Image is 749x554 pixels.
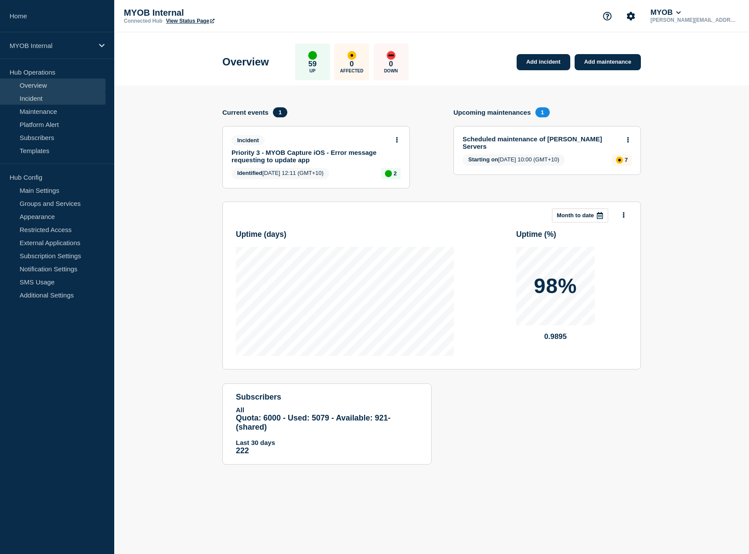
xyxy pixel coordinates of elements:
h4: Current events [222,109,269,116]
p: 0 [350,60,354,68]
p: Down [384,68,398,73]
p: Month to date [557,212,594,219]
div: affected [347,51,356,60]
div: up [385,170,392,177]
span: 1 [273,107,287,117]
button: Account settings [622,7,640,25]
span: [DATE] 12:11 (GMT+10) [232,168,329,179]
button: Month to date [552,209,608,222]
p: MYOB Internal [124,8,298,18]
span: 1 [535,107,550,117]
p: Connected Hub [124,18,163,24]
p: 98% [534,276,577,297]
p: 0 [389,60,393,68]
p: 59 [308,60,317,68]
span: Quota: 6000 - Used: 5079 - Available: 921 - (shared) [236,414,391,431]
button: Support [598,7,616,25]
p: 2 [394,170,397,177]
span: [DATE] 10:00 (GMT+10) [463,154,565,166]
p: MYOB Internal [10,42,93,49]
a: Priority 3 - MYOB Capture iOS - Error message requesting to update app [232,149,389,164]
p: 222 [236,446,418,455]
button: MYOB [649,8,683,17]
span: Incident [232,135,265,145]
div: affected [616,157,623,164]
a: View Status Page [166,18,214,24]
a: Add maintenance [575,54,641,70]
a: Add incident [517,54,570,70]
p: All [236,406,418,414]
p: Up [310,68,316,73]
p: [PERSON_NAME][EMAIL_ADDRESS][PERSON_NAME][DOMAIN_NAME] [649,17,739,23]
p: 7 [625,157,628,163]
p: Last 30 days [236,439,418,446]
span: Starting on [468,156,498,163]
h4: Upcoming maintenances [453,109,531,116]
span: Identified [237,170,262,176]
a: Scheduled maintenance of [PERSON_NAME] Servers [463,135,620,150]
h3: Uptime ( % ) [516,230,627,239]
h4: subscribers [236,393,418,402]
h3: Uptime ( days ) [236,230,454,239]
div: down [387,51,395,60]
h1: Overview [222,56,269,68]
p: Affected [340,68,363,73]
div: up [308,51,317,60]
p: 0.9895 [516,332,595,341]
